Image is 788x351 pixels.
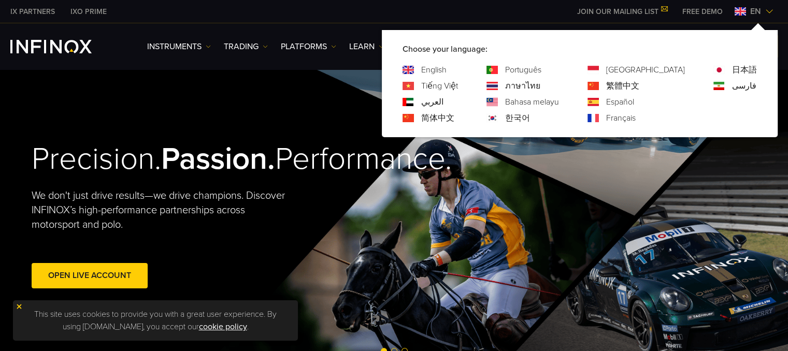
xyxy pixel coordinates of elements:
[32,188,293,232] p: We don't just drive results—we drive champions. Discover INFINOX’s high-performance partnerships ...
[606,64,685,76] a: Language
[147,40,211,53] a: Instruments
[505,64,541,76] a: Language
[18,305,293,335] p: This site uses cookies to provide you with a great user experience. By using [DOMAIN_NAME], you a...
[349,40,384,53] a: Learn
[403,43,757,55] p: Choose your language:
[3,6,63,17] a: INFINOX
[224,40,268,53] a: TRADING
[505,112,530,124] a: Language
[421,80,458,92] a: Language
[421,112,454,124] a: Language
[63,6,114,17] a: INFINOX
[32,263,148,288] a: Open Live Account
[32,140,358,178] h2: Precision. Performance.
[505,96,559,108] a: Language
[505,80,540,92] a: Language
[606,96,634,108] a: Language
[606,112,636,124] a: Language
[421,96,443,108] a: Language
[746,5,765,18] span: en
[732,64,757,76] a: Language
[161,140,275,178] strong: Passion.
[569,7,675,16] a: JOIN OUR MAILING LIST
[675,6,730,17] a: INFINOX MENU
[199,321,247,332] a: cookie policy
[281,40,336,53] a: PLATFORMS
[10,40,116,53] a: INFINOX Logo
[606,80,639,92] a: Language
[16,303,23,310] img: yellow close icon
[732,80,756,92] a: Language
[421,64,447,76] a: Language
